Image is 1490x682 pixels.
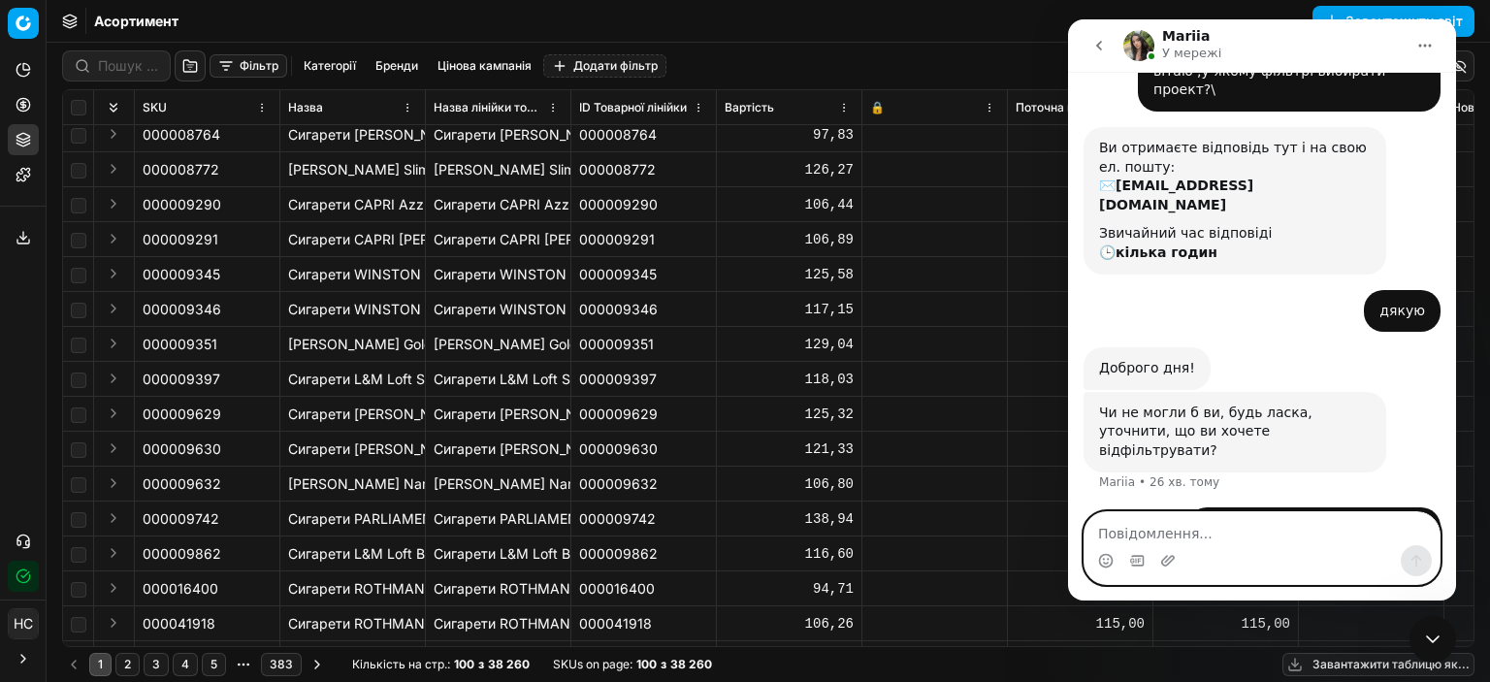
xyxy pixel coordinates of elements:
[553,657,632,672] span: SKUs on page :
[368,54,426,78] button: Бренди
[102,471,125,495] button: Expand
[579,335,708,354] div: 000009351
[725,230,854,249] div: 106,89
[579,614,708,633] div: 000041918
[1068,19,1456,601] iframe: Intercom live chat
[579,195,708,214] div: 000009290
[288,230,417,249] div: Сигарети CAPRI [PERSON_NAME] / 20 шт
[288,474,417,494] div: [PERSON_NAME] Nano Silver / 20 шт
[306,653,329,676] button: Go to next page
[1016,230,1145,249] div: 115,00
[636,657,657,672] strong: 100
[9,609,38,638] span: НС
[579,474,708,494] div: 000009632
[434,579,563,599] div: Сигарети ROTHMANS Silver / 20 шт
[725,100,774,115] span: Вартість
[1016,370,1145,389] div: 125,00
[434,265,563,284] div: Сигарети WINSTON XS Blue / 20 шт
[102,227,125,250] button: Expand
[1016,265,1145,284] div: 133,50
[579,579,708,599] div: 000016400
[115,653,140,676] button: 2
[579,509,708,529] div: 000009742
[143,370,220,389] span: 000009397
[725,160,854,179] div: 126,27
[143,265,220,284] span: 000009345
[454,657,474,672] strong: 100
[102,332,125,355] button: Expand
[8,608,39,639] button: НС
[434,230,563,249] div: Сигарети CAPRI [PERSON_NAME] / 20 шт
[725,544,854,564] div: 116,60
[434,335,563,354] div: [PERSON_NAME] Gold / 20 шт
[725,579,854,599] div: 94,71
[579,439,708,459] div: 000009630
[102,576,125,600] button: Expand
[434,614,563,633] div: Сигарети ROTHMANS Nano Blue / 20 шт
[434,439,563,459] div: Сигарети [PERSON_NAME] Slims Classic / 20 шт
[98,56,158,76] input: Пошук по SKU або назві
[725,300,854,319] div: 117,15
[579,405,708,424] div: 000009629
[143,195,221,214] span: 000009290
[434,509,563,529] div: Сигарети PARLIAMENT Carat Purple / 20 шт
[579,125,708,145] div: 000008764
[1016,195,1145,214] div: 115,00
[579,100,687,115] span: ID Товарної лінійки
[434,100,543,115] span: Назва лінійки товарів
[210,54,287,78] button: Фільтр
[288,300,417,319] div: Сигарети WINSTON XS Silver / 20 шт
[1307,614,1436,633] div: -
[288,125,417,145] div: Сигарети [PERSON_NAME]
[1016,474,1145,494] div: 115,00
[430,54,539,78] button: Цінова кампанія
[725,614,854,633] div: 106,26
[725,335,854,354] div: 129,04
[102,611,125,634] button: Expand
[579,230,708,249] div: 000009291
[102,437,125,460] button: Expand
[1016,579,1145,599] div: 90,00
[296,54,364,78] button: Категорії
[543,54,666,78] button: Додати фільтр
[1312,6,1474,37] button: Завантажити звіт
[288,370,417,389] div: Сигарети L&M Loft Sea Blue / 20 шт
[579,370,708,389] div: 000009397
[143,509,219,529] span: 000009742
[143,474,221,494] span: 000009632
[202,653,226,676] button: 5
[1016,614,1145,633] div: 115,00
[94,12,178,31] nav: breadcrumb
[288,439,417,459] div: Сигарети [PERSON_NAME] Slims Classic / 20 шт
[434,544,563,564] div: Сигарети L&М Loft Blue / 20 шт
[288,265,417,284] div: Сигарети WINSTON XS Blue / 20 шт
[143,125,220,145] span: 000008764
[288,509,417,529] div: Сигарети PARLIAMENT Carat Purple / 20 шт
[434,405,563,424] div: Сигарети [PERSON_NAME] Classic / 20 шт
[143,405,221,424] span: 000009629
[143,230,218,249] span: 000009291
[870,100,885,115] span: 🔒
[288,195,417,214] div: Сигарети CAPRI Azzurro / 20 шт
[1016,100,1090,115] span: Поточна ціна
[670,657,712,672] strong: 38 260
